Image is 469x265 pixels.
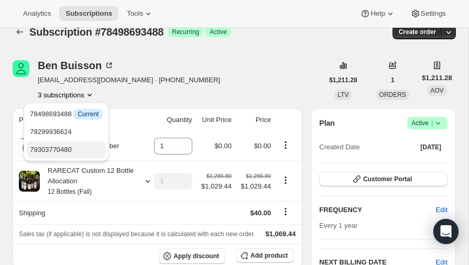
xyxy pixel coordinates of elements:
small: $1,286.80 [246,173,271,179]
span: 78498693488 [30,110,103,118]
span: Apply discount [173,252,219,260]
button: Help [354,6,401,21]
button: $1,211.28 [323,73,363,87]
span: Ben Buisson [13,60,29,77]
span: Active [411,118,443,128]
span: Help [370,9,385,18]
img: product img [19,171,40,192]
span: $40.00 [250,209,271,217]
span: Sales tax (if applicable) is not displayed because it is calculated with each new order. [19,230,255,238]
span: Analytics [23,9,51,18]
th: Quantity [147,108,195,131]
span: Add product [250,251,288,260]
span: Customer Portal [363,175,412,183]
span: Subscriptions [66,9,112,18]
small: 12 Bottles (Fall) [48,188,92,195]
button: Product actions [277,174,294,186]
button: Product actions [38,90,95,100]
div: RARECAT Custom 12 Bottle Allocation [40,165,134,197]
button: Analytics [17,6,57,21]
span: AOV [430,87,443,94]
button: Edit [430,202,454,218]
span: 1 [391,76,395,84]
button: Settings [404,6,452,21]
span: $1,029.44 [238,181,271,192]
button: Apply discount [159,248,225,264]
th: Product [13,108,147,131]
span: $0.00 [214,142,232,150]
button: Create order [392,25,442,39]
button: Subscriptions [13,25,27,39]
span: Edit [436,205,448,215]
span: $1,211.28 [329,76,357,84]
span: $1,211.28 [422,73,452,83]
span: Created Date [319,142,359,152]
button: Subscriptions [59,6,118,21]
span: [DATE] [420,143,441,151]
span: Recurring [172,28,199,36]
span: Subscription #78498693488 [29,26,163,38]
div: Open Intercom Messenger [433,219,459,244]
h2: Plan [319,118,335,128]
button: 79303770480 [27,141,106,158]
span: ORDERS [379,91,406,98]
button: 78498693488 InfoCurrent [27,106,106,123]
span: Current [78,110,99,118]
button: 79299936624 [27,124,106,140]
span: LTV [337,91,348,98]
span: Tools [127,9,143,18]
button: Shipping actions [277,206,294,217]
span: Active [210,28,227,36]
button: Tools [121,6,160,21]
th: Price [235,108,274,131]
span: Settings [421,9,446,18]
img: product img [19,136,40,157]
small: $1,286.80 [206,173,232,179]
h2: FREQUENCY [319,205,435,215]
span: $0.00 [254,142,271,150]
button: Customer Portal [319,172,448,186]
div: RARECAT VIP Member [40,141,119,151]
div: Ben Buisson [38,60,114,71]
button: 1 [385,73,401,87]
button: Add product [236,248,294,263]
span: $1,029.44 [201,181,232,192]
button: Product actions [277,139,294,151]
span: | [431,119,433,127]
span: 79299936624 [30,128,72,136]
th: Unit Price [195,108,235,131]
span: [EMAIL_ADDRESS][DOMAIN_NAME] · [PHONE_NUMBER] [38,75,220,85]
span: $1,069.44 [266,230,296,238]
th: Shipping [13,201,147,224]
span: Create order [399,28,436,36]
span: Every 1 year [319,222,357,229]
span: 79303770480 [30,146,72,153]
button: [DATE] [414,140,448,154]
